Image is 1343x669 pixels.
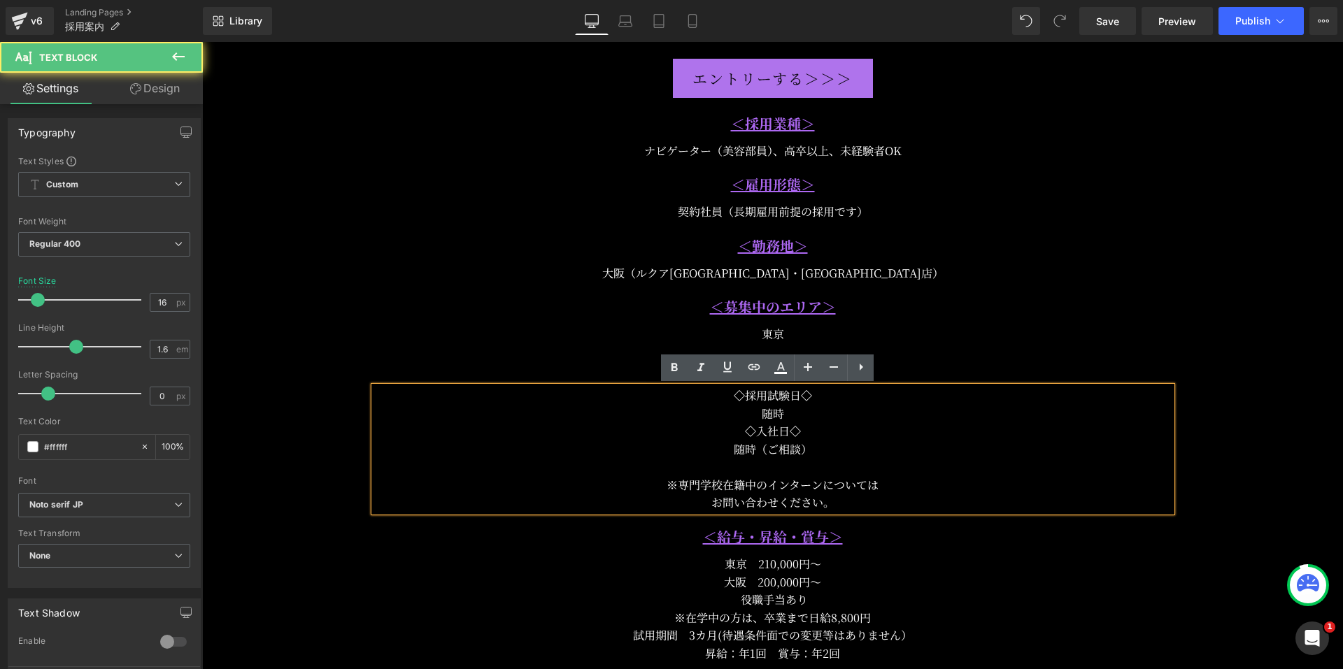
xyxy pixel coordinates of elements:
div: 昇給：年1回 賞与：年2回 [172,603,969,621]
div: 随時 [172,363,969,381]
input: Color [44,439,134,454]
div: 大阪 200,000円～ [172,531,969,621]
u: ＜採用スケジュール＞ [501,316,641,336]
a: Design [104,73,206,104]
span: Library [229,15,262,27]
div: Font Weight [18,217,190,226]
div: Typography [18,119,76,138]
b: None [29,550,51,561]
div: Letter Spacing [18,370,190,380]
div: ※在学中の方は、卒業まで日給8,800円 [172,567,969,585]
u: ＜勤務地＞ [536,194,606,214]
span: エントリーする＞＞＞ [490,26,651,47]
b: Custom [46,179,78,191]
a: Mobile [676,7,709,35]
p: ナビゲーター（美容部員）、高卒以上、未経験者OK [172,100,969,118]
b: Regular 400 [29,238,81,249]
div: お問い合わせください。 [172,452,969,470]
span: 1 [1324,621,1335,633]
div: Text Transform [18,528,190,538]
a: エントリーする＞＞＞ [470,16,671,56]
u: ＜募集中のエリア＞ [508,254,634,275]
div: 試用期間 3カ月(待遇条件面での変更等はありません） [172,584,969,603]
span: Publish [1235,15,1270,27]
span: ◇採用試験日◇ [532,345,610,361]
div: Text Styles [18,155,190,166]
div: Text Color [18,417,190,426]
span: px [176,298,188,307]
u: ＜採用業種＞ [529,71,613,92]
u: ＜雇用形態＞ [529,132,613,152]
div: Font Size [18,276,57,286]
button: Redo [1046,7,1074,35]
a: New Library [203,7,272,35]
button: More [1309,7,1337,35]
a: Landing Pages [65,7,203,18]
a: Preview [1142,7,1213,35]
span: 採用案内 [65,21,104,32]
button: Undo [1012,7,1040,35]
button: Publish [1218,7,1304,35]
iframe: Intercom live chat [1295,621,1329,655]
i: Noto serif JP [29,499,83,511]
div: 東京 210,000円～ [172,513,969,621]
div: Enable [18,635,146,650]
div: ※専門学校在籍中のインターンについては [172,434,969,452]
div: 契約社員（長期雇用前提の採用です） [172,161,969,179]
a: Tablet [642,7,676,35]
div: v6 [28,12,45,30]
div: 随時（ご相談） [172,398,969,417]
a: v6 [6,7,54,35]
u: ＜給与・昇給・賞与＞ [501,484,641,505]
span: Text Block [39,52,97,63]
a: Laptop [609,7,642,35]
div: % [156,435,190,459]
a: Desktop [575,7,609,35]
div: Font [18,476,190,486]
span: Save [1096,14,1119,29]
div: 東京 [172,283,969,301]
div: Line Height [18,323,190,333]
span: 役職手当あり [539,549,606,566]
span: em [176,345,188,354]
span: 大阪（ルクア[GEOGRAPHIC_DATA]・[GEOGRAPHIC_DATA]店） [400,223,741,239]
span: Preview [1158,14,1196,29]
div: Text Shadow [18,599,80,619]
div: ◇入社日◇ [172,380,969,398]
span: px [176,391,188,401]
